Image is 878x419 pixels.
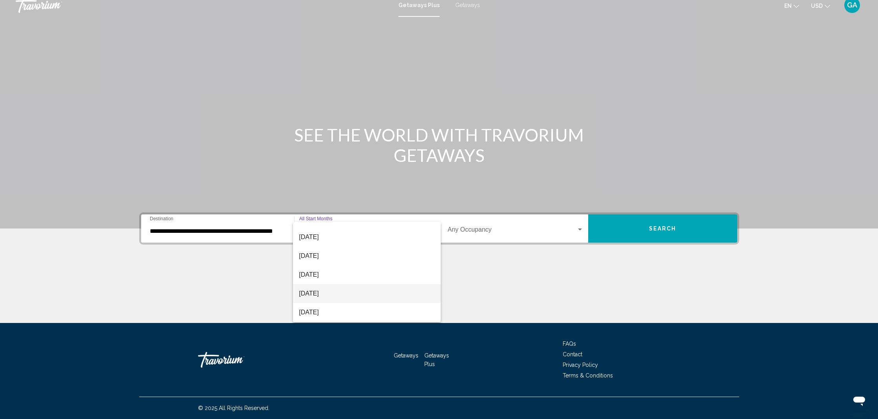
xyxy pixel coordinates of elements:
iframe: Button to launch messaging window [847,388,872,413]
span: [DATE] [299,265,434,284]
span: [DATE] [299,284,434,303]
span: [DATE] [299,228,434,247]
span: [DATE] [299,322,434,341]
span: [DATE] [299,247,434,265]
span: [DATE] [299,303,434,322]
